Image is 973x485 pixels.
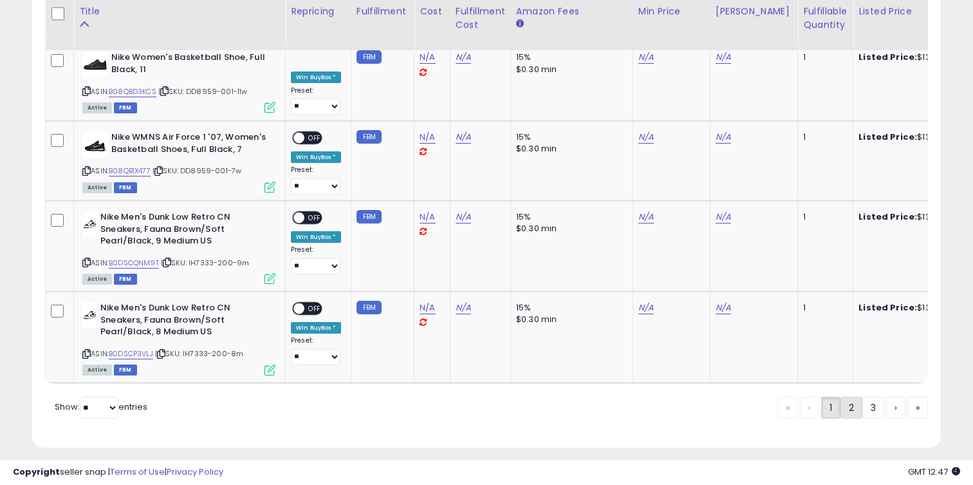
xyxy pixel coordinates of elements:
a: B0DSCQNM9T [109,258,159,269]
a: 1 [821,397,840,419]
div: Fulfillment Cost [456,5,505,32]
span: Show: entries [55,401,147,413]
a: N/A [456,301,471,314]
div: $138.00 [858,211,965,223]
div: ASIN: [82,131,275,191]
b: Listed Price: [858,211,917,223]
a: N/A [638,51,654,64]
div: $0.30 min [516,143,623,155]
div: $0.30 min [516,64,623,75]
span: › [894,401,897,414]
span: All listings currently available for purchase on Amazon [82,365,112,376]
img: 31N1TB5Za0L._SL40_.jpg [82,52,108,77]
div: Preset: [291,336,341,365]
a: B08QB1X477 [109,166,151,176]
img: 41oG-jhTXUL._SL40_.jpg [82,131,108,157]
b: Nike Men's Dunk Low Retro CN Sneakers, Fauna Brown/Soft Pearl/Black, 9 Medium US [100,211,257,251]
span: All listings currently available for purchase on Amazon [82,274,112,285]
div: Repricing [291,5,346,18]
div: Win BuyBox * [291,322,341,334]
div: 15% [516,211,623,223]
div: [PERSON_NAME] [716,5,792,18]
span: | SKU: IH7333-200-9m [161,258,249,268]
span: All listings currently available for purchase on Amazon [82,182,112,193]
small: FBM [357,301,382,314]
div: ASIN: [82,211,275,283]
small: FBM [357,130,382,144]
div: Preset: [291,166,341,195]
span: FBM [114,102,137,113]
span: OFF [304,213,325,223]
div: Preset: [291,86,341,115]
span: » [916,401,920,414]
div: 15% [516,302,623,314]
div: $132.25 [858,131,965,143]
a: B0DSCP3VLJ [109,348,153,359]
div: Title [79,5,280,18]
div: Win BuyBox * [291,231,341,243]
div: 1 [803,211,843,223]
strong: Copyright [13,466,60,478]
a: N/A [716,211,731,223]
a: Privacy Policy [167,466,223,478]
span: | SKU: IH7333-200-8m [155,348,243,359]
span: | SKU: DD8959-001-7w [153,166,241,176]
div: $132.25 [858,52,965,63]
div: Fulfillment [357,5,409,18]
div: Fulfillable Quantity [803,5,848,32]
a: N/A [420,301,435,314]
div: Win BuyBox * [291,151,341,163]
div: $138.00 [858,302,965,314]
div: Min Price [638,5,705,18]
a: N/A [716,131,731,144]
b: Nike WMNS Air Force 1 '07, Women's Basketball Shoes, Full Black, 7 [111,131,268,158]
div: $0.30 min [516,223,623,234]
div: Cost [420,5,445,18]
span: FBM [114,274,137,285]
a: B08QBD3KCS [109,86,156,97]
small: FBM [357,210,382,223]
span: OFF [304,303,325,314]
a: N/A [420,211,435,223]
span: FBM [114,182,137,193]
img: 215rL9q3SGL._SL40_.jpg [82,302,97,328]
a: 3 [862,397,884,419]
div: 1 [803,302,843,314]
b: Listed Price: [858,301,917,314]
small: FBM [357,50,382,64]
a: N/A [456,51,471,64]
b: Listed Price: [858,131,917,143]
a: N/A [420,131,435,144]
a: N/A [638,211,654,223]
div: Win BuyBox * [291,71,341,83]
div: Preset: [291,245,341,274]
span: All listings currently available for purchase on Amazon [82,102,112,113]
b: Nike Men's Dunk Low Retro CN Sneakers, Fauna Brown/Soft Pearl/Black, 8 Medium US [100,302,257,341]
a: Terms of Use [110,466,165,478]
img: 215rL9q3SGL._SL40_.jpg [82,211,97,237]
a: N/A [716,301,731,314]
a: N/A [420,51,435,64]
a: N/A [456,211,471,223]
span: FBM [114,365,137,376]
b: Nike Women's Basketball Shoe, Full Black, 11 [111,52,268,79]
a: N/A [456,131,471,144]
div: Amazon Fees [516,5,627,18]
div: ASIN: [82,302,275,374]
a: N/A [638,131,654,144]
b: Listed Price: [858,51,917,63]
div: 1 [803,52,843,63]
div: ASIN: [82,52,275,111]
div: 15% [516,52,623,63]
span: | SKU: DD8959-001-11w [158,86,248,97]
div: Listed Price [858,5,970,18]
div: 1 [803,131,843,143]
a: 2 [840,397,862,419]
div: 15% [516,131,623,143]
div: seller snap | | [13,466,223,479]
a: N/A [716,51,731,64]
span: 2025-10-8 12:47 GMT [908,466,960,478]
small: Amazon Fees. [516,18,524,30]
div: $0.30 min [516,314,623,325]
span: OFF [304,133,325,144]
